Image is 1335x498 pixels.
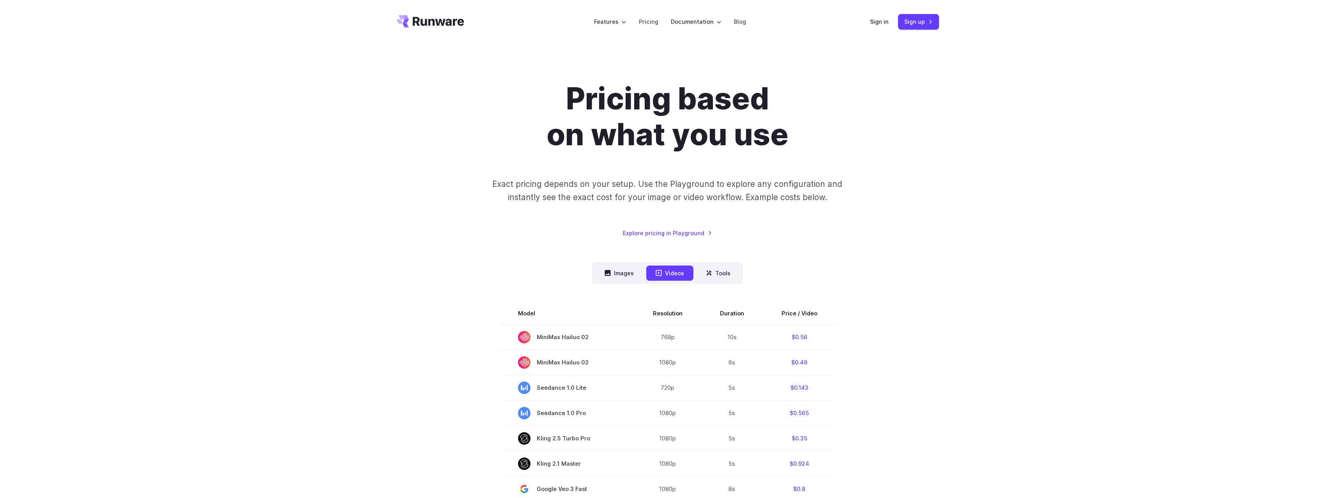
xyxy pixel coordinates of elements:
[701,303,763,324] th: Duration
[634,303,701,324] th: Resolution
[518,331,615,343] span: MiniMax Hailuo 02
[634,400,701,426] td: 1080p
[634,451,701,476] td: 1080p
[634,324,701,350] td: 768p
[634,426,701,451] td: 1080p
[595,266,643,281] button: Images
[763,426,836,451] td: $0.35
[734,17,746,26] a: Blog
[701,350,763,375] td: 6s
[518,356,615,369] span: MiniMax Hailuo 02
[701,426,763,451] td: 5s
[701,324,763,350] td: 10s
[518,432,615,445] span: Kling 2.5 Turbo Pro
[499,303,634,324] th: Model
[623,229,712,238] a: Explore pricing in Playground
[396,15,464,28] a: Go to /
[701,451,763,476] td: 5s
[634,375,701,400] td: 720p
[639,17,658,26] a: Pricing
[518,407,615,419] span: Seedance 1.0 Pro
[763,400,836,426] td: $0.565
[477,178,857,204] p: Exact pricing depends on your setup. Use the Playground to explore any configuration and instantl...
[763,303,836,324] th: Price / Video
[646,266,693,281] button: Videos
[697,266,740,281] button: Tools
[451,81,885,153] h1: Pricing based on what you use
[701,375,763,400] td: 5s
[518,458,615,470] span: Kling 2.1 Master
[594,17,626,26] label: Features
[763,350,836,375] td: $0.49
[870,17,889,26] a: Sign in
[518,483,615,495] span: Google Veo 3 Fast
[763,375,836,400] td: $0.143
[671,17,721,26] label: Documentation
[518,382,615,394] span: Seedance 1.0 Lite
[763,451,836,476] td: $0.924
[701,400,763,426] td: 5s
[763,324,836,350] td: $0.56
[898,14,939,29] a: Sign up
[634,350,701,375] td: 1080p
